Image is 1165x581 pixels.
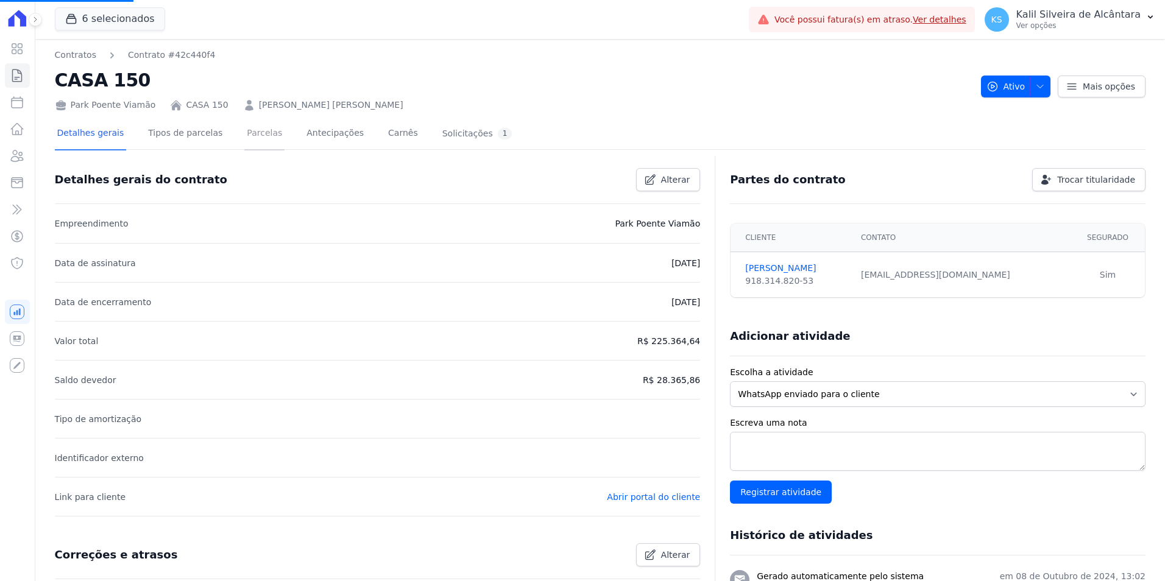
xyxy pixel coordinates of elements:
h3: Correções e atrasos [55,548,178,562]
a: Alterar [636,168,701,191]
span: KS [991,15,1002,24]
button: 6 selecionados [55,7,165,30]
p: Park Poente Viamão [615,216,700,231]
div: 1 [498,128,512,139]
div: Solicitações [442,128,512,139]
p: Data de assinatura [55,256,136,270]
div: Park Poente Viamão [55,99,156,111]
a: Parcelas [244,118,285,150]
td: Sim [1071,252,1145,298]
p: Tipo de amortização [55,412,142,426]
a: Antecipações [304,118,366,150]
span: Ativo [986,76,1025,97]
p: R$ 28.365,86 [643,373,700,387]
p: Saldo devedor [55,373,116,387]
p: R$ 225.364,64 [637,334,700,348]
a: Trocar titularidade [1032,168,1146,191]
p: Kalil Silveira de Alcântara [1016,9,1141,21]
a: CASA 150 [186,99,228,111]
nav: Breadcrumb [55,49,216,62]
nav: Breadcrumb [55,49,971,62]
span: Mais opções [1083,80,1135,93]
input: Registrar atividade [730,481,832,504]
a: Detalhes gerais [55,118,127,150]
p: Data de encerramento [55,295,152,309]
h3: Detalhes gerais do contrato [55,172,227,187]
a: Solicitações1 [440,118,515,150]
span: Alterar [661,549,690,561]
a: [PERSON_NAME] [PERSON_NAME] [259,99,403,111]
p: Link para cliente [55,490,126,504]
a: Alterar [636,543,701,566]
p: [DATE] [671,256,700,270]
label: Escolha a atividade [730,366,1146,379]
span: Você possui fatura(s) em atraso. [774,13,966,26]
a: Ver detalhes [913,15,966,24]
a: Tipos de parcelas [146,118,225,150]
button: Ativo [981,76,1051,97]
a: Contrato #42c440f4 [128,49,215,62]
p: Ver opções [1016,21,1141,30]
h3: Partes do contrato [730,172,846,187]
a: Abrir portal do cliente [607,492,700,502]
button: KS Kalil Silveira de Alcântara Ver opções [975,2,1165,37]
th: Cliente [731,224,854,252]
a: Contratos [55,49,96,62]
th: Segurado [1071,224,1145,252]
th: Contato [854,224,1071,252]
a: Carnês [386,118,420,150]
label: Escreva uma nota [730,417,1146,429]
h3: Adicionar atividade [730,329,850,343]
div: [EMAIL_ADDRESS][DOMAIN_NAME] [861,269,1063,281]
p: [DATE] [671,295,700,309]
p: Identificador externo [55,451,144,465]
div: 918.314.820-53 [745,275,846,287]
h2: CASA 150 [55,66,971,94]
a: Mais opções [1058,76,1146,97]
a: [PERSON_NAME] [745,262,846,275]
p: Valor total [55,334,99,348]
h3: Histórico de atividades [730,528,873,543]
span: Trocar titularidade [1057,174,1135,186]
span: Alterar [661,174,690,186]
p: Empreendimento [55,216,129,231]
